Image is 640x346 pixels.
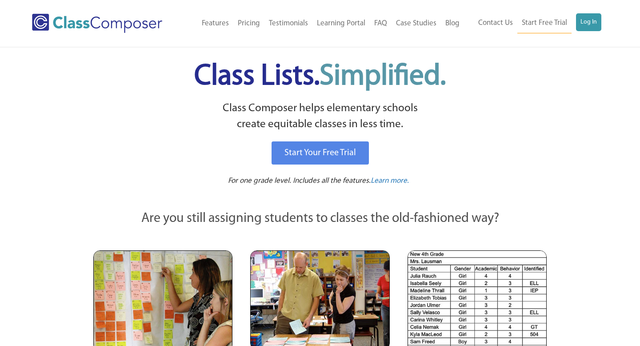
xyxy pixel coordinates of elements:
[370,14,392,33] a: FAQ
[92,101,548,133] p: Class Composer helps elementary schools create equitable classes in less time.
[392,14,441,33] a: Case Studies
[371,177,409,185] span: Learn more.
[320,62,446,91] span: Simplified.
[228,177,371,185] span: For one grade level. Includes all the features.
[93,209,547,229] p: Are you still assigning students to classes the old-fashioned way?
[32,14,162,33] img: Class Composer
[464,13,601,33] nav: Header Menu
[233,14,264,33] a: Pricing
[517,13,572,33] a: Start Free Trial
[264,14,312,33] a: Testimonials
[312,14,370,33] a: Learning Portal
[284,149,356,157] span: Start Your Free Trial
[194,62,446,91] span: Class Lists.
[576,13,601,31] a: Log In
[183,14,464,33] nav: Header Menu
[474,13,517,33] a: Contact Us
[197,14,233,33] a: Features
[371,176,409,187] a: Learn more.
[272,141,369,165] a: Start Your Free Trial
[441,14,464,33] a: Blog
